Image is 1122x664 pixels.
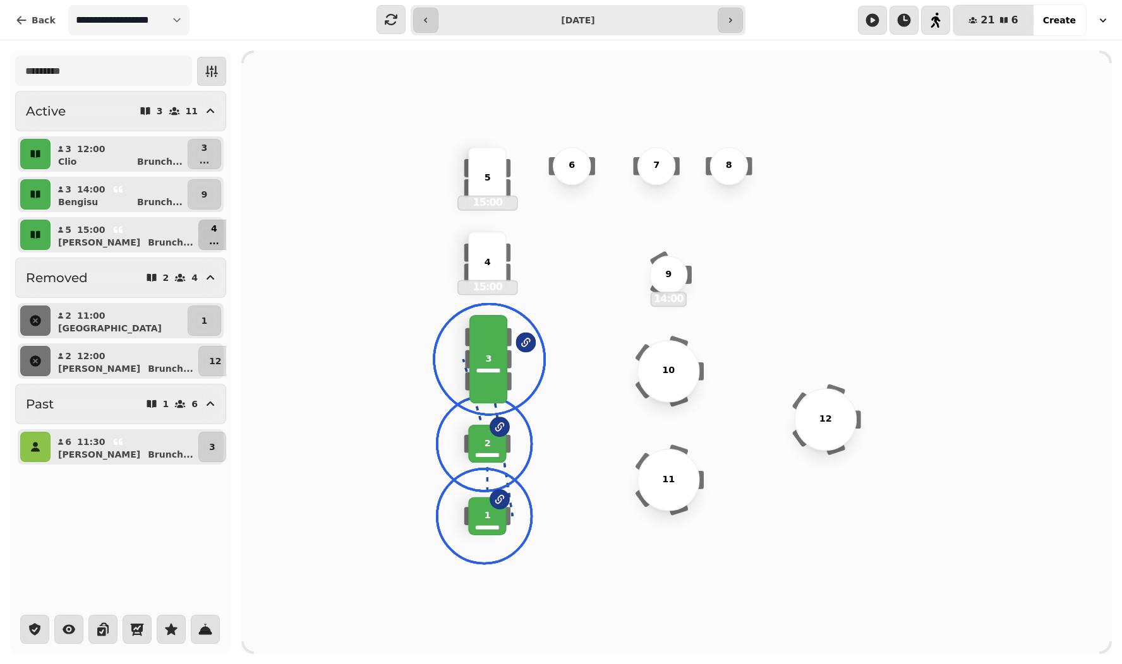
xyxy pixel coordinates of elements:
p: 12:00 [77,143,106,155]
p: ... [199,154,209,167]
p: Brunch ... [148,448,193,461]
h2: Past [26,395,54,413]
p: 12 [209,355,221,367]
p: 9 [202,188,208,201]
p: Clio [58,155,77,168]
button: 211:00[GEOGRAPHIC_DATA] [53,305,185,336]
p: 15:00 [458,281,516,293]
p: 10 [662,365,675,379]
p: 2 [484,437,490,451]
p: [GEOGRAPHIC_DATA] [58,322,162,335]
p: 14:00 [77,183,106,196]
button: 9 [188,179,221,210]
p: Brunch ... [137,196,183,208]
button: 3 [198,432,226,462]
button: Past16 [15,384,226,424]
h2: Removed [26,269,88,287]
p: 4 [191,273,198,282]
button: Back [5,5,66,35]
p: [PERSON_NAME] [58,448,140,461]
button: 12 [198,346,232,376]
button: 611:30[PERSON_NAME]Brunch... [53,432,196,462]
p: 11:00 [77,309,106,322]
p: 11 [662,473,675,487]
button: 1 [188,305,221,336]
p: [PERSON_NAME] [58,236,140,249]
p: Brunch ... [148,236,193,249]
h2: Active [26,102,66,120]
button: 4... [198,220,230,250]
span: 6 [1011,15,1018,25]
p: Bengisu [58,196,98,208]
p: Brunch ... [137,155,183,168]
button: 212:00[PERSON_NAME]Brunch... [53,346,196,376]
p: 2 [64,350,72,362]
p: 5 [64,223,72,236]
p: 9 [665,268,672,282]
button: 515:00[PERSON_NAME]Brunch... [53,220,196,250]
p: ... [209,235,219,247]
p: 15:00 [458,196,516,209]
p: 15:00 [77,223,106,236]
p: 6 [569,159,575,173]
button: 314:00BengisuBrunch... [53,179,185,210]
p: 5 [484,172,490,186]
p: 3 [199,141,209,154]
p: [PERSON_NAME] [58,362,140,375]
button: Active311 [15,91,226,131]
button: Removed24 [15,258,226,298]
span: Back [32,16,56,25]
p: 12 [819,413,832,427]
p: 1 [202,314,208,327]
button: Create [1033,5,1086,35]
button: 216 [953,5,1033,35]
p: 2 [163,273,169,282]
p: 11 [186,107,198,116]
p: 3 [485,352,492,366]
p: 3 [64,143,72,155]
p: 6 [191,400,198,408]
p: 1 [484,509,490,523]
p: 8 [726,159,732,173]
span: 21 [980,15,994,25]
p: Brunch ... [148,362,193,375]
p: 7 [653,159,660,173]
p: 2 [64,309,72,322]
p: 3 [157,107,163,116]
p: 4 [484,256,490,270]
button: 312:00ClioBrunch... [53,139,185,169]
p: 4 [209,222,219,235]
p: 6 [64,436,72,448]
p: 11:30 [77,436,106,448]
p: 1 [163,400,169,408]
span: Create [1043,16,1076,25]
p: 12:00 [77,350,106,362]
p: 3 [64,183,72,196]
p: 14:00 [651,293,685,305]
p: 3 [209,441,215,453]
button: 3... [188,139,221,169]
